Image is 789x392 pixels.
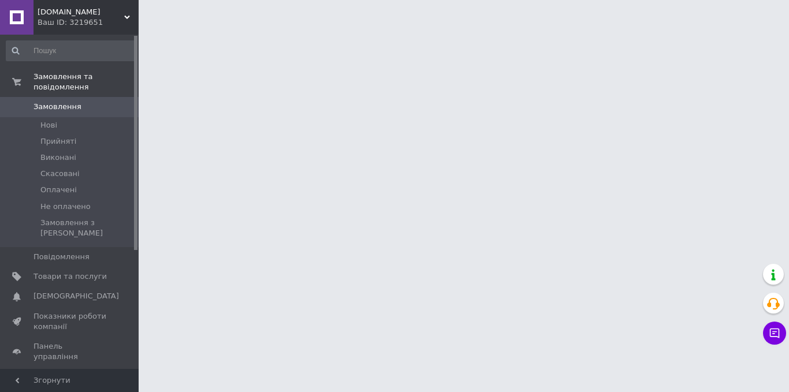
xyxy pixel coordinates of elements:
span: Товари та послуги [34,271,107,282]
span: Замовлення [34,102,81,112]
span: Панель управління [34,341,107,362]
span: Показники роботи компанії [34,311,107,332]
span: Прийняті [40,136,76,147]
span: Замовлення та повідомлення [34,72,139,92]
span: Скасовані [40,169,80,179]
button: Чат з покупцем [763,322,786,345]
span: [DEMOGRAPHIC_DATA] [34,291,119,301]
span: Shkarpetku.com.ua [38,7,124,17]
span: Замовлення з [PERSON_NAME] [40,218,135,238]
div: Ваш ID: 3219651 [38,17,139,28]
span: Не оплачено [40,201,91,212]
span: Повідомлення [34,252,90,262]
span: Виконані [40,152,76,163]
span: Оплачені [40,185,77,195]
span: Нові [40,120,57,130]
input: Пошук [6,40,136,61]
